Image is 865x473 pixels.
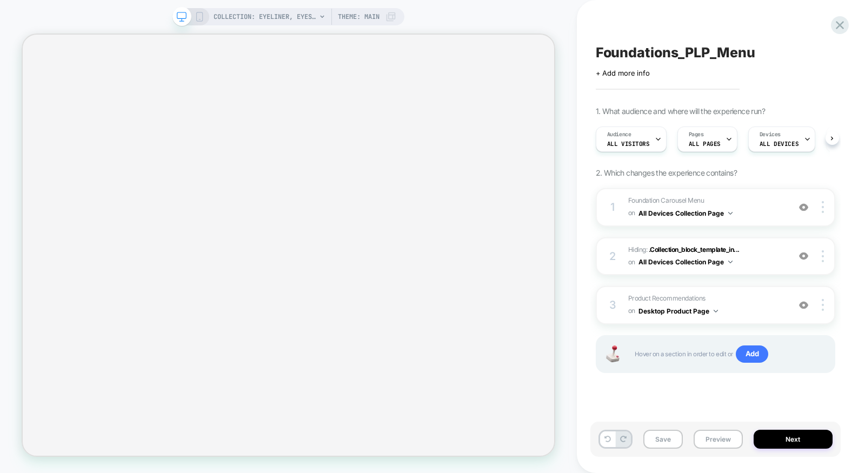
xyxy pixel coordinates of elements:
span: Product Recommendations [628,294,706,302]
img: close [822,250,824,262]
img: crossed eye [799,301,808,310]
button: Desktop Product Page [638,304,718,318]
div: 2 [608,247,618,266]
span: + Add more info [596,69,650,77]
button: All Devices Collection Page [638,206,733,220]
img: crossed eye [799,251,808,261]
span: Devices [760,131,781,138]
img: Joystick [602,345,624,362]
span: ALL PAGES [689,140,721,148]
div: 1 [608,197,618,217]
span: 1. What audience and where will the experience run? [596,106,765,116]
img: down arrow [728,212,733,215]
span: Hover on a section in order to edit or [635,345,823,363]
span: on [628,305,635,317]
button: All Devices Collection Page [638,255,733,269]
span: .Collection_block_template_in... [649,245,740,254]
span: ALL DEVICES [760,140,799,148]
img: close [822,299,824,311]
span: Foundations_PLP_Menu [596,44,755,61]
img: crossed eye [799,203,808,212]
span: 2. Which changes the experience contains? [596,168,737,177]
img: down arrow [714,310,718,312]
span: Hiding : [628,244,784,269]
button: Next [754,430,833,449]
img: down arrow [728,261,733,263]
span: on [628,207,635,219]
button: Save [643,430,683,449]
button: Preview [694,430,743,449]
span: All Visitors [607,140,650,148]
span: Theme: MAIN [338,8,380,25]
span: Pages [689,131,704,138]
span: Audience [607,131,631,138]
div: 3 [608,295,618,315]
span: Add [736,345,769,363]
span: on [628,256,635,268]
span: Foundation Carousel Menu [628,196,704,204]
img: close [822,201,824,213]
span: COLLECTION: Eyeliner, Eyeshadow, Mascara & More (Category) [214,8,316,25]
